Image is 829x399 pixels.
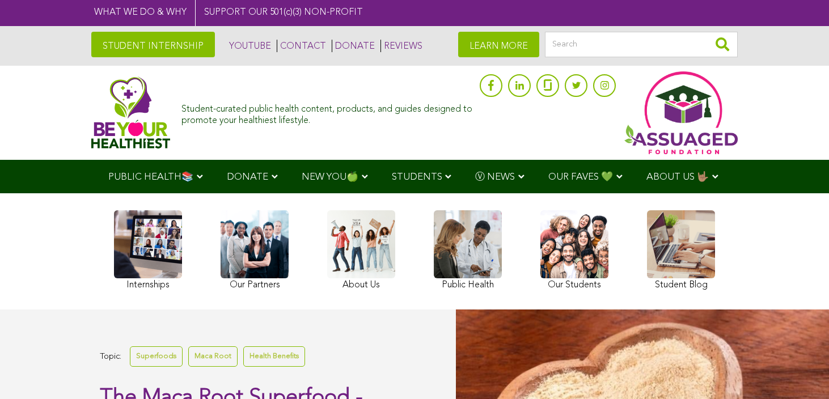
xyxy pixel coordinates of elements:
[544,79,552,91] img: glassdoor
[646,172,709,182] span: ABOUT US 🤟🏽
[91,32,215,57] a: STUDENT INTERNSHIP
[392,172,442,182] span: STUDENTS
[108,172,193,182] span: PUBLIC HEALTH📚
[475,172,515,182] span: Ⓥ NEWS
[227,172,268,182] span: DONATE
[380,40,422,52] a: REVIEWS
[91,160,738,193] div: Navigation Menu
[181,99,474,126] div: Student-curated public health content, products, and guides designed to promote your healthiest l...
[545,32,738,57] input: Search
[624,71,738,154] img: Assuaged App
[458,32,539,57] a: LEARN MORE
[130,346,183,366] a: Superfoods
[243,346,305,366] a: Health Benefits
[548,172,613,182] span: OUR FAVES 💚
[226,40,271,52] a: YOUTUBE
[772,345,829,399] iframe: Chat Widget
[91,77,170,148] img: Assuaged
[188,346,238,366] a: Maca Root
[100,349,121,364] span: Topic:
[332,40,375,52] a: DONATE
[277,40,326,52] a: CONTACT
[302,172,358,182] span: NEW YOU🍏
